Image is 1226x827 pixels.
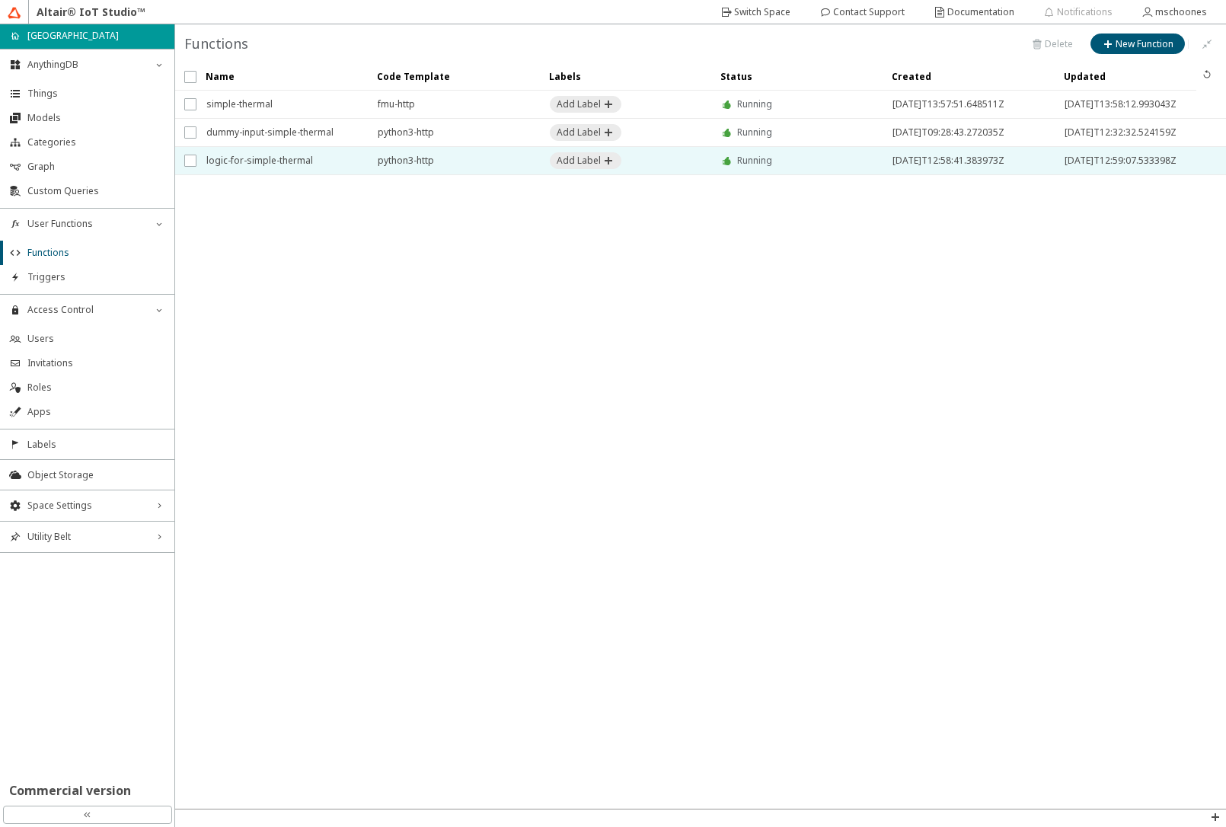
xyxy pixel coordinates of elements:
[27,59,147,71] span: AnythingDB
[27,112,165,124] span: Models
[27,271,165,283] span: Triggers
[27,304,147,316] span: Access Control
[737,91,772,118] unity-typography: Running
[27,531,147,543] span: Utility Belt
[27,218,147,230] span: User Functions
[27,382,165,394] span: Roles
[27,469,165,481] span: Object Storage
[27,500,147,512] span: Space Settings
[27,161,165,173] span: Graph
[27,357,165,369] span: Invitations
[27,439,165,451] span: Labels
[27,406,165,418] span: Apps
[737,119,772,146] unity-typography: Running
[737,147,772,174] unity-typography: Running
[27,88,165,100] span: Things
[27,333,165,345] span: Users
[27,247,165,259] span: Functions
[27,29,119,43] p: [GEOGRAPHIC_DATA]
[27,136,165,148] span: Categories
[27,185,165,197] span: Custom Queries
